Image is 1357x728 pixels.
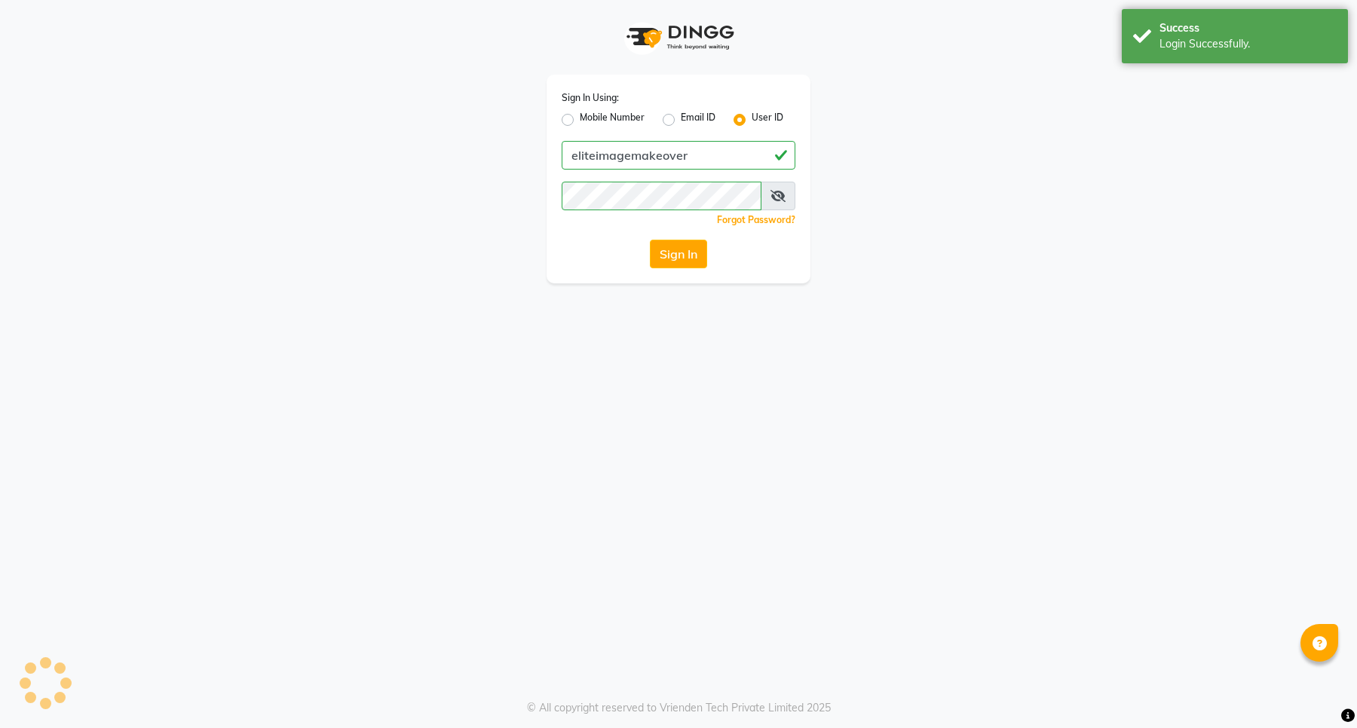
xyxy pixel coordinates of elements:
label: Email ID [681,111,715,129]
div: Login Successfully. [1159,36,1337,52]
div: Success [1159,20,1337,36]
iframe: chat widget [1294,668,1342,713]
label: Mobile Number [580,111,645,129]
label: Sign In Using: [562,91,619,105]
input: Username [562,182,761,210]
label: User ID [752,111,783,129]
a: Forgot Password? [717,214,795,225]
input: Username [562,141,795,170]
button: Sign In [650,240,707,268]
img: logo1.svg [618,15,739,60]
